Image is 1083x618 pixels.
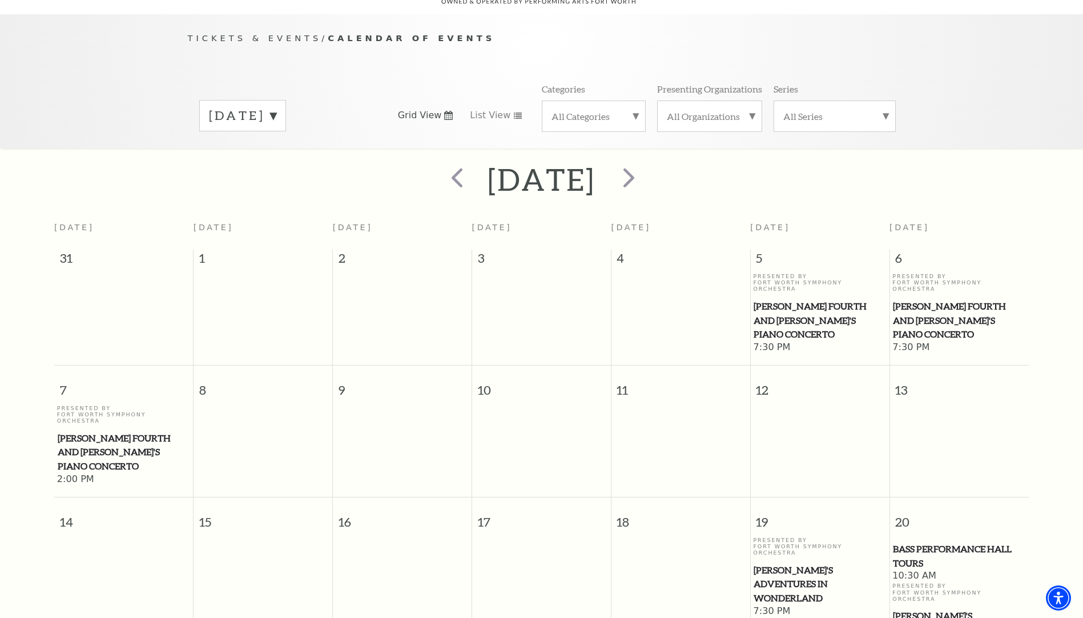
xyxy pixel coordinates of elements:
h2: [DATE] [488,161,595,198]
p: Categories [542,83,585,95]
p: Presented By Fort Worth Symphony Orchestra [753,273,886,292]
span: 6 [890,250,1029,272]
a: Brahms Fourth and Grieg's Piano Concerto [753,299,886,342]
label: All Categories [551,110,636,122]
span: [DATE] [889,223,929,232]
span: 16 [333,497,472,537]
label: [DATE] [209,107,276,125]
span: 2:00 PM [57,473,191,486]
span: 7:30 PM [753,342,886,354]
span: 11 [611,366,750,405]
span: Tickets & Events [188,33,322,43]
span: 10 [472,366,611,405]
span: 1 [194,250,332,272]
div: Accessibility Menu [1046,585,1071,611]
span: 15 [194,497,332,537]
p: Presented By Fort Worth Symphony Orchestra [753,537,886,556]
p: Presented By Fort Worth Symphony Orchestra [892,273,1026,292]
span: 17 [472,497,611,537]
p: / [188,31,896,46]
label: All Organizations [667,110,752,122]
span: 7:30 PM [892,342,1026,354]
span: 2 [333,250,472,272]
span: 31 [54,250,193,272]
a: Alice's Adventures in Wonderland [753,563,886,605]
span: 10:30 AM [892,570,1026,583]
span: 20 [890,497,1029,537]
span: 3 [472,250,611,272]
span: [DATE] [750,223,790,232]
p: Presented By Fort Worth Symphony Orchestra [892,583,1026,602]
span: [PERSON_NAME] Fourth and [PERSON_NAME]'s Piano Concerto [893,299,1025,342]
span: Calendar of Events [328,33,495,43]
span: 7 [54,366,193,405]
p: Series [774,83,798,95]
span: [PERSON_NAME] Fourth and [PERSON_NAME]'s Piano Concerto [58,431,190,473]
span: [PERSON_NAME]'s Adventures in Wonderland [754,563,885,605]
span: 14 [54,497,193,537]
p: Presented By Fort Worth Symphony Orchestra [57,405,191,424]
label: All Series [783,110,886,122]
span: 4 [611,250,750,272]
span: 13 [890,366,1029,405]
span: 5 [751,250,889,272]
a: Brahms Fourth and Grieg's Piano Concerto [892,299,1026,342]
span: [DATE] [194,223,233,232]
span: List View [470,109,510,122]
span: [DATE] [472,223,512,232]
span: [DATE] [333,223,373,232]
span: [PERSON_NAME] Fourth and [PERSON_NAME]'s Piano Concerto [754,299,885,342]
span: Grid View [398,109,442,122]
span: 18 [611,497,750,537]
span: 9 [333,366,472,405]
button: next [606,159,648,200]
span: 12 [751,366,889,405]
a: Bass Performance Hall Tours [892,542,1026,570]
p: Presenting Organizations [657,83,762,95]
button: prev [435,159,477,200]
span: 19 [751,497,889,537]
span: 8 [194,366,332,405]
span: [DATE] [54,223,94,232]
a: Brahms Fourth and Grieg's Piano Concerto [57,431,191,473]
span: [DATE] [611,223,651,232]
span: 7:30 PM [753,605,886,618]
